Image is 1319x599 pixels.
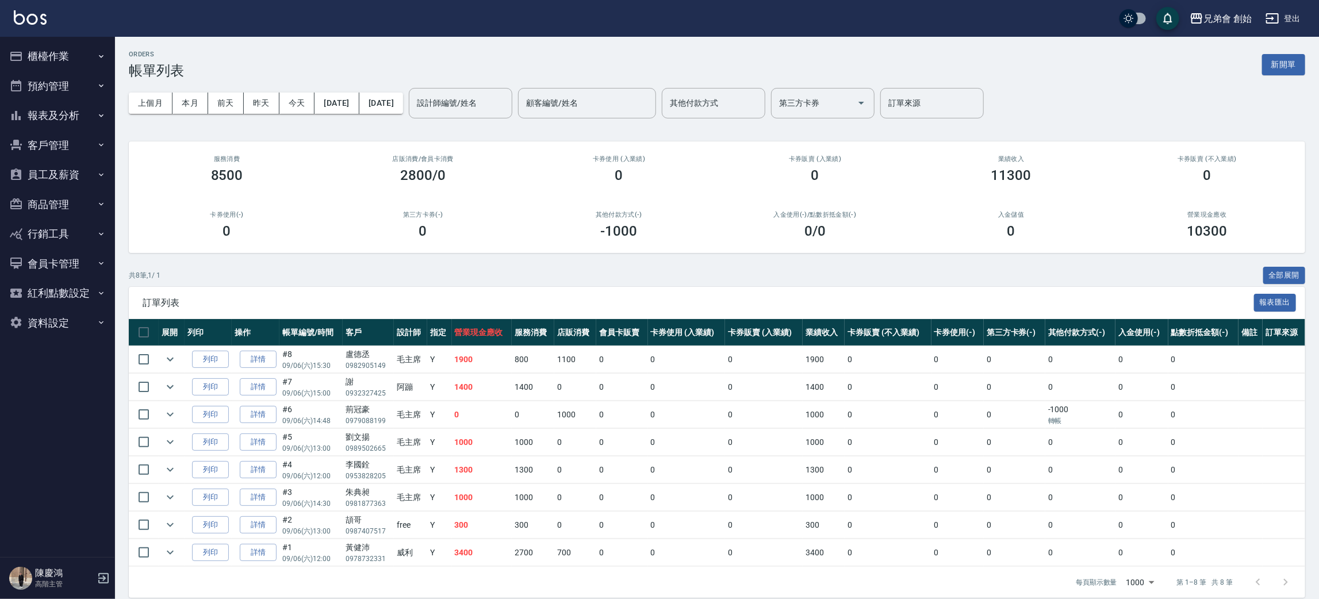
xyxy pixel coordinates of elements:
td: Y [427,346,451,373]
span: 訂單列表 [143,297,1254,309]
th: 訂單來源 [1263,319,1305,346]
td: 1900 [452,346,512,373]
th: 第三方卡券(-) [984,319,1045,346]
h3: 0 /0 [804,223,826,239]
td: 800 [512,346,554,373]
td: 0 [1115,484,1168,511]
td: #8 [279,346,343,373]
button: 員工及薪資 [5,160,110,190]
td: free [394,512,427,539]
td: 1000 [554,401,597,428]
td: 0 [1168,346,1239,373]
td: 0 [931,539,984,566]
td: 0 [931,374,984,401]
h2: ORDERS [129,51,184,58]
h2: 入金使用(-) /點數折抵金額(-) [731,211,899,218]
button: 商品管理 [5,190,110,220]
div: 黃健沛 [346,542,391,554]
td: -1000 [1045,401,1115,428]
th: 設計師 [394,319,427,346]
div: 朱典昶 [346,486,391,498]
p: 0981877363 [346,498,391,509]
td: Y [427,374,451,401]
td: Y [427,539,451,566]
th: 展開 [159,319,185,346]
td: 0 [452,401,512,428]
td: 1400 [803,374,845,401]
td: 0 [596,539,647,566]
td: 1000 [512,429,554,456]
td: Y [427,484,451,511]
td: 0 [596,346,647,373]
button: 報表及分析 [5,101,110,130]
h2: 卡券販賣 (入業績) [731,155,899,163]
td: 0 [1115,401,1168,428]
div: 李國銓 [346,459,391,471]
td: #5 [279,429,343,456]
td: 1000 [512,484,554,511]
td: 0 [1168,374,1239,401]
button: 上個月 [129,93,172,114]
td: #3 [279,484,343,511]
td: 0 [1045,484,1115,511]
p: 09/06 (六) 14:30 [282,498,340,509]
td: 1000 [452,484,512,511]
td: 0 [845,401,931,428]
td: 300 [512,512,554,539]
td: 0 [648,374,726,401]
button: expand row [162,489,179,506]
td: 0 [554,456,597,483]
td: 0 [931,346,984,373]
button: 會員卡管理 [5,249,110,279]
td: 1900 [803,346,845,373]
td: 0 [984,484,1045,511]
button: 登出 [1261,8,1305,29]
a: 詳情 [240,378,277,396]
h2: 店販消費 /會員卡消費 [339,155,507,163]
button: 客戶管理 [5,130,110,160]
td: 0 [554,429,597,456]
td: 0 [648,539,726,566]
td: Y [427,456,451,483]
td: 300 [803,512,845,539]
td: 0 [1045,374,1115,401]
div: 劉文揚 [346,431,391,443]
td: 0 [596,429,647,456]
p: 09/06 (六) 15:00 [282,388,340,398]
th: 卡券販賣 (不入業績) [845,319,931,346]
h2: 業績收入 [927,155,1095,163]
button: 列印 [192,433,229,451]
button: expand row [162,351,179,368]
p: 09/06 (六) 13:00 [282,526,340,536]
button: 資料設定 [5,308,110,338]
td: 0 [1168,401,1239,428]
td: 毛主席 [394,346,427,373]
td: #2 [279,512,343,539]
td: 700 [554,539,597,566]
td: 0 [845,456,931,483]
a: 詳情 [240,433,277,451]
h3: -1000 [601,223,638,239]
h2: 卡券使用 (入業績) [535,155,703,163]
button: expand row [162,378,179,396]
td: 1000 [803,484,845,511]
td: 2700 [512,539,554,566]
td: 0 [984,374,1045,401]
h3: 2800/0 [400,167,446,183]
th: 客戶 [343,319,394,346]
td: 0 [845,484,931,511]
td: 1000 [803,429,845,456]
td: 0 [984,429,1045,456]
td: 1000 [803,401,845,428]
td: 0 [931,429,984,456]
td: 0 [931,484,984,511]
p: 共 8 筆, 1 / 1 [129,270,160,281]
td: 0 [725,374,803,401]
td: 毛主席 [394,401,427,428]
button: expand row [162,406,179,423]
td: 0 [984,456,1045,483]
td: 0 [1168,456,1239,483]
h3: 0 [615,167,623,183]
p: 0979088199 [346,416,391,426]
p: 每頁顯示數量 [1076,577,1117,588]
